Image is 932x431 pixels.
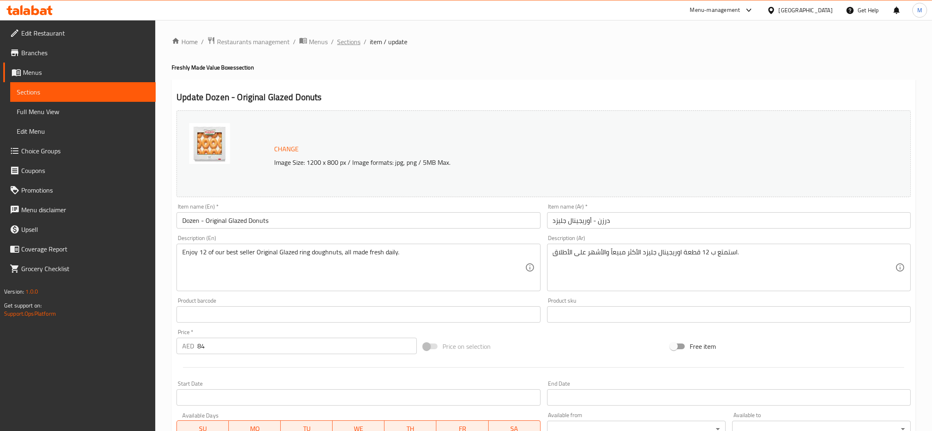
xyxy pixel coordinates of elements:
[201,37,204,47] li: /
[3,180,156,200] a: Promotions
[17,107,149,117] span: Full Menu View
[690,5,740,15] div: Menu-management
[182,341,194,351] p: AED
[21,48,149,58] span: Branches
[25,286,38,297] span: 1.0.0
[4,308,56,319] a: Support.OpsPlatform
[21,205,149,215] span: Menu disclaimer
[23,67,149,77] span: Menus
[917,6,922,15] span: M
[21,146,149,156] span: Choice Groups
[4,286,24,297] span: Version:
[21,264,149,274] span: Grocery Checklist
[271,157,802,167] p: Image Size: 1200 x 800 px / Image formats: jpg, png / 5MB Max.
[547,306,911,323] input: Please enter product sku
[3,220,156,239] a: Upsell
[4,300,42,311] span: Get support on:
[10,82,156,102] a: Sections
[207,36,290,47] a: Restaurants management
[177,212,540,229] input: Enter name En
[690,341,716,351] span: Free item
[553,248,895,287] textarea: استمتع ب 12 قطعة اوريجينال جليزد الأكثر مبيعاً والأشهر على الأطلاق.
[370,37,407,47] span: item / update
[331,37,334,47] li: /
[547,212,911,229] input: Enter name Ar
[443,341,491,351] span: Price on selection
[3,23,156,43] a: Edit Restaurant
[197,338,417,354] input: Please enter price
[299,36,328,47] a: Menus
[779,6,833,15] div: [GEOGRAPHIC_DATA]
[3,239,156,259] a: Coverage Report
[21,28,149,38] span: Edit Restaurant
[274,143,299,155] span: Change
[172,63,916,72] h4: Freshly Made Value Boxes section
[21,224,149,234] span: Upsell
[177,91,911,103] h2: Update Dozen - Original Glazed Donuts
[309,37,328,47] span: Menus
[3,43,156,63] a: Branches
[10,121,156,141] a: Edit Menu
[3,200,156,220] a: Menu disclaimer
[364,37,367,47] li: /
[217,37,290,47] span: Restaurants management
[10,102,156,121] a: Full Menu View
[182,248,525,287] textarea: Enjoy 12 of our best seller Original Glazed ring doughnuts, all made fresh daily.
[293,37,296,47] li: /
[271,141,302,157] button: Change
[3,161,156,180] a: Coupons
[3,63,156,82] a: Menus
[172,37,198,47] a: Home
[17,87,149,97] span: Sections
[337,37,360,47] a: Sections
[172,36,916,47] nav: breadcrumb
[177,306,540,323] input: Please enter product barcode
[21,166,149,175] span: Coupons
[189,123,230,164] img: Dozen__Original_Glazed638398668649618318.jpg
[3,141,156,161] a: Choice Groups
[21,244,149,254] span: Coverage Report
[21,185,149,195] span: Promotions
[3,259,156,278] a: Grocery Checklist
[17,126,149,136] span: Edit Menu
